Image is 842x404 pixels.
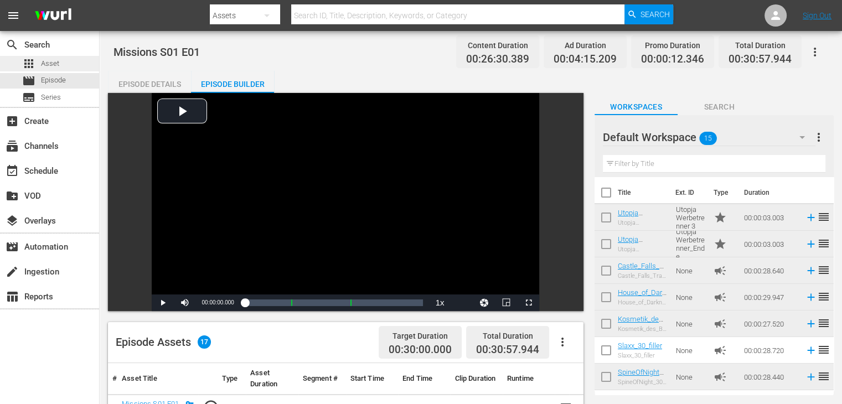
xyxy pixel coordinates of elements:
[218,363,246,395] th: Type
[6,189,19,203] span: VOD
[714,211,727,224] span: Promo
[41,92,61,103] span: Series
[640,4,670,24] span: Search
[817,263,830,277] span: reorder
[116,335,211,349] div: Episode Assets
[245,299,423,306] div: Progress Bar
[618,379,667,386] div: SpineOfNight_30_ad
[618,288,667,313] a: House_of_Darkness_30_169_HE_MD_Ad
[450,363,502,395] th: Clip Duration
[618,368,667,385] a: SpineOfNight_30_ad
[714,237,727,251] span: Promo
[740,284,800,310] td: 00:00:29.947
[117,363,198,395] th: Asset Title
[671,337,709,364] td: None
[805,211,817,224] svg: Add to Episode
[678,100,761,114] span: Search
[817,290,830,303] span: reorder
[671,310,709,337] td: None
[495,294,517,311] button: Picture-in-Picture
[740,231,800,257] td: 00:00:03.003
[108,71,191,93] button: Episode Details
[714,344,727,357] span: Ad
[152,93,539,311] div: Video Player
[6,240,19,253] span: Automation
[298,363,346,395] th: Segment #
[671,257,709,284] td: None
[618,262,666,278] a: Castle_Falls_Trailer_Fast_ad
[152,294,174,311] button: Play
[27,3,80,29] img: ans4CAIJ8jUAAAAAAAAAAAAAAAAAAAAAAAAgQb4GAAAAAAAAAAAAAAAAAAAAAAAAJMjXAAAAAAAAAAAAAAAAAAAAAAAAgAT5G...
[22,57,35,70] span: Asset
[476,343,539,356] span: 00:30:57.944
[618,352,662,359] div: Slaxx_30_filler
[671,204,709,231] td: Utopja Werbetrenner 3
[6,214,19,227] span: Overlays
[198,335,211,349] span: 17
[641,53,704,66] span: 00:00:12.346
[669,177,707,208] th: Ext. ID
[805,318,817,330] svg: Add to Episode
[740,310,800,337] td: 00:00:27.520
[618,235,664,260] a: Utopja Werbetrenner_Ende
[22,91,35,104] span: Series
[618,219,667,226] div: Utopja Werbetrenner 3
[191,71,274,97] div: Episode Builder
[707,177,737,208] th: Type
[618,325,667,333] div: Kosmetik_des_Bösen_30_ad
[191,71,274,93] button: Episode Builder
[624,4,673,24] button: Search
[817,370,830,383] span: reorder
[174,294,196,311] button: Mute
[737,177,804,208] th: Duration
[817,210,830,224] span: reorder
[805,265,817,277] svg: Add to Episode
[671,284,709,310] td: None
[108,363,117,395] th: #
[618,209,666,225] a: Utopja Werbetrenner 3
[817,317,830,330] span: reorder
[740,204,800,231] td: 00:00:03.003
[817,237,830,250] span: reorder
[729,38,792,53] div: Total Duration
[618,177,669,208] th: Title
[6,290,19,303] span: Reports
[618,299,667,306] div: House_of_Darkness_30_169_HE_MD_Ad
[476,328,539,344] div: Total Duration
[714,370,727,384] span: Ad
[389,328,452,344] div: Target Duration
[740,257,800,284] td: 00:00:28.640
[714,264,727,277] span: Ad
[618,272,667,279] div: Castle_Falls_Trailer_Fast_ad
[805,291,817,303] svg: Add to Episode
[641,38,704,53] div: Promo Duration
[503,363,555,395] th: Runtime
[6,115,19,128] span: Create
[805,344,817,356] svg: Add to Episode
[6,38,19,51] span: Search
[428,294,451,311] button: Playback Rate
[618,246,667,253] div: Utopja Werbetrenner_Ende
[812,124,825,151] button: more_vert
[202,299,234,305] span: 00:00:00.000
[812,131,825,144] span: more_vert
[671,231,709,257] td: Utopja Werbetrenner_Ende
[113,45,200,59] span: Missions S01 E01
[671,364,709,390] td: None
[554,53,617,66] span: 00:04:15.209
[595,100,678,114] span: Workspaces
[554,38,617,53] div: Ad Duration
[6,265,19,278] span: Ingestion
[6,164,19,178] span: Schedule
[246,363,298,395] th: Asset Duration
[803,11,831,20] a: Sign Out
[805,371,817,383] svg: Add to Episode
[398,363,450,395] th: End Time
[714,317,727,330] span: Ad
[22,74,35,87] span: Episode
[466,53,529,66] span: 00:26:30.389
[603,122,815,153] div: Default Workspace
[6,139,19,153] span: Channels
[740,337,800,364] td: 00:00:28.720
[729,53,792,66] span: 00:30:57.944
